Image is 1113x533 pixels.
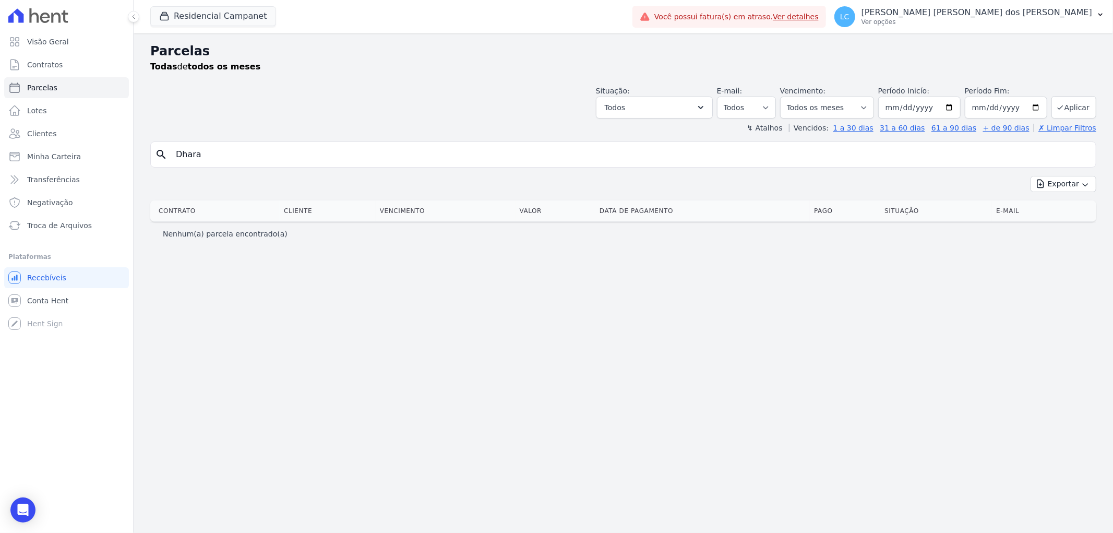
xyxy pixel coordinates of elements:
span: Negativação [27,197,73,208]
span: Parcelas [27,82,57,93]
span: Contratos [27,60,63,70]
label: Período Fim: [965,86,1047,97]
a: Recebíveis [4,267,129,288]
label: E-mail: [717,87,743,95]
strong: Todas [150,62,177,72]
a: Clientes [4,123,129,144]
span: Conta Hent [27,295,68,306]
span: Você possui fatura(s) em atraso. [654,11,819,22]
label: Período Inicío: [878,87,929,95]
th: Vencimento [376,200,516,221]
i: search [155,148,167,161]
a: Negativação [4,192,129,213]
th: E-mail [992,200,1074,221]
div: Plataformas [8,251,125,263]
button: Aplicar [1051,96,1096,119]
a: Troca de Arquivos [4,215,129,236]
a: Minha Carteira [4,146,129,167]
span: Transferências [27,174,80,185]
span: LC [840,13,849,20]
th: Cliente [280,200,376,221]
p: [PERSON_NAME] [PERSON_NAME] dos [PERSON_NAME] [861,7,1092,18]
span: Visão Geral [27,37,69,47]
a: Visão Geral [4,31,129,52]
a: 31 a 60 dias [880,124,925,132]
th: Valor [516,200,596,221]
span: Clientes [27,128,56,139]
span: Troca de Arquivos [27,220,92,231]
a: 1 a 30 dias [833,124,873,132]
a: 61 a 90 dias [931,124,976,132]
p: Nenhum(a) parcela encontrado(a) [163,229,288,239]
p: de [150,61,260,73]
th: Data de Pagamento [595,200,810,221]
label: ↯ Atalhos [747,124,782,132]
a: Lotes [4,100,129,121]
button: Todos [596,97,713,119]
button: Exportar [1031,176,1096,192]
h2: Parcelas [150,42,1096,61]
th: Pago [810,200,880,221]
div: Open Intercom Messenger [10,498,35,523]
span: Recebíveis [27,273,66,283]
a: Contratos [4,54,129,75]
th: Contrato [150,200,280,221]
a: ✗ Limpar Filtros [1034,124,1096,132]
a: Parcelas [4,77,129,98]
a: Transferências [4,169,129,190]
label: Situação: [596,87,630,95]
a: + de 90 dias [983,124,1030,132]
p: Ver opções [861,18,1092,26]
a: Conta Hent [4,290,129,311]
th: Situação [880,200,992,221]
a: Ver detalhes [773,13,819,21]
label: Vencidos: [789,124,829,132]
label: Vencimento: [780,87,825,95]
strong: todos os meses [188,62,261,72]
span: Minha Carteira [27,151,81,162]
span: Lotes [27,105,47,116]
span: Todos [605,101,625,114]
button: Residencial Campanet [150,6,276,26]
button: LC [PERSON_NAME] [PERSON_NAME] dos [PERSON_NAME] Ver opções [826,2,1113,31]
input: Buscar por nome do lote ou do cliente [170,144,1092,165]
